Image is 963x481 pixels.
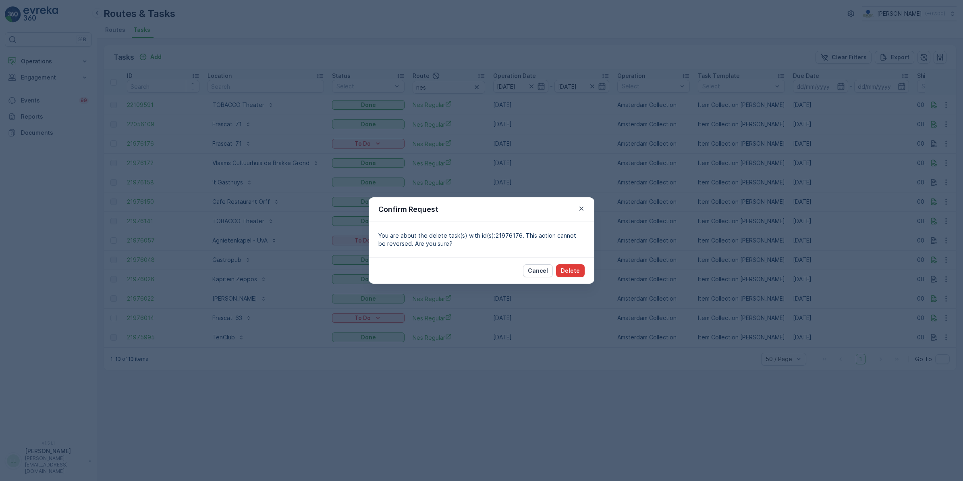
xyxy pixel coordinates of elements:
p: Delete [561,267,580,275]
p: Confirm Request [378,204,438,215]
button: Delete [556,264,585,277]
button: Cancel [523,264,553,277]
p: You are about the delete task(s) with id(s):21976176. This action cannot be reversed. Are you sure? [378,232,585,248]
p: Cancel [528,267,548,275]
